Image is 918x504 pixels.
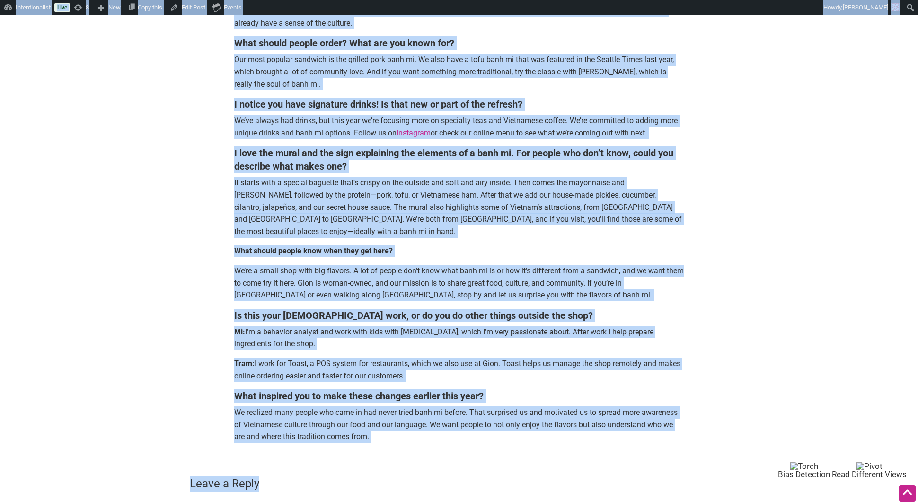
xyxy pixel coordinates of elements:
strong: What inspired you to make these changes earlier this year? [234,390,484,402]
p: We’ve always had drinks, but this year we’re focusing more on specialty teas and Vietnamese coffe... [234,115,684,139]
div: Scroll Back to Top [899,485,916,502]
strong: Tram: [234,359,255,368]
img: Torch [790,462,818,470]
p: We realized many people who came in had never tried banh mi before. That surprised us and motivat... [234,406,684,443]
p: We’re a small shop with big flavors. A lot of people don’t know what banh mi is or how it’s diffe... [234,265,684,301]
p: Our most popular sandwich is the grilled pork banh mi. We also have a tofu banh mi that was featu... [234,54,684,90]
p: I work for Toast, a POS system for restaurants, which we also use at Gion. Toast helps us manage ... [234,358,684,382]
a: Instagram [397,128,431,137]
strong: Mi: [234,327,245,336]
strong: I notice you have signature drinks! Is that new or part of the refresh? [234,99,522,110]
span: [PERSON_NAME] [843,4,888,11]
button: Torch Bias Detection [778,462,830,478]
span: Bias Detection [778,469,830,479]
p: It starts with a special baguette that’s crispy on the outside and soft and airy inside. Then com... [234,177,684,237]
a: Live [54,3,70,12]
strong: I love the mural and the sign explaining the elements of a banh mi. For people who don’t know, co... [234,147,673,172]
strong: What should people know when they get here? [234,246,393,255]
strong: What should people order? What are you known for? [234,37,454,49]
strong: Is this your [DEMOGRAPHIC_DATA] work, or do you do other things outside the shop? [234,310,593,321]
button: Pivot Read Different Views [832,462,907,478]
img: Pivot [856,462,883,470]
span: Read Different Views [832,469,907,479]
h3: Leave a Reply [190,476,729,492]
p: I’m a behavior analyst and work with kids with [MEDICAL_DATA], which I’m very passionate about. A... [234,326,684,350]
